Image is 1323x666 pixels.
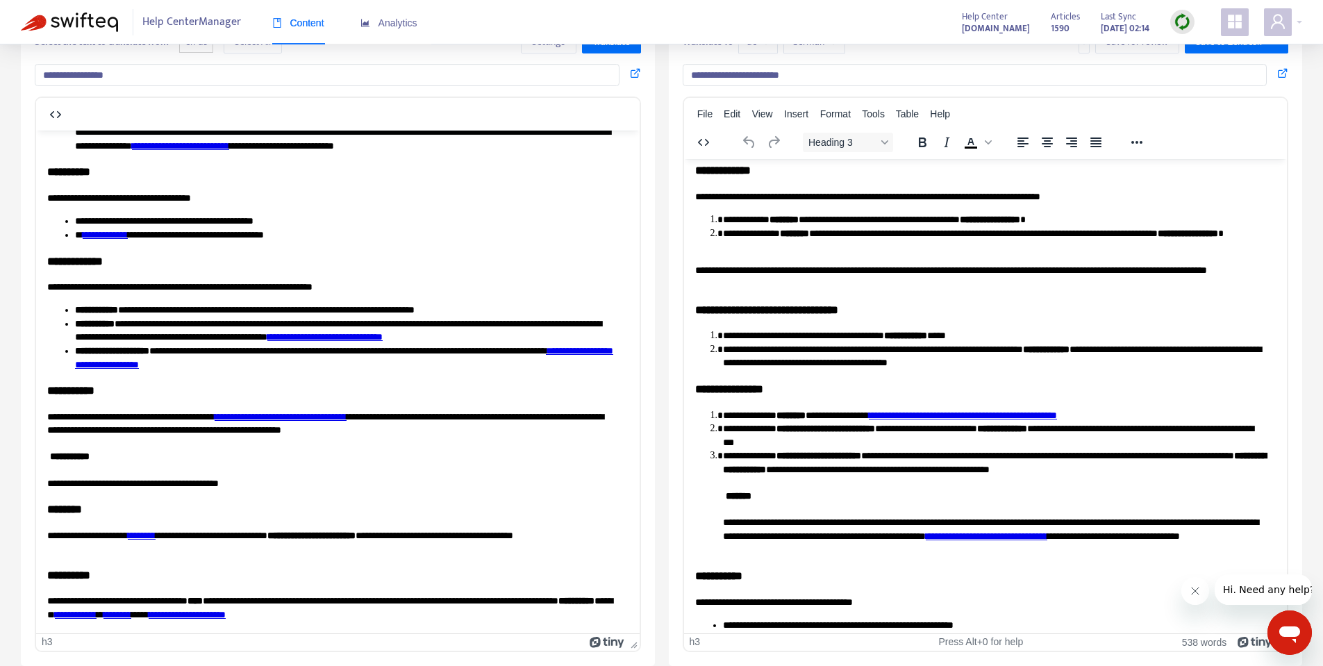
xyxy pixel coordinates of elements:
strong: [DOMAIN_NAME] [962,21,1030,36]
div: h3 [690,636,701,648]
button: Reveal or hide additional toolbar items [1125,133,1149,152]
span: Table [896,108,919,119]
b: Select the text to translate from [35,34,169,50]
span: Last Sync [1101,9,1136,24]
button: 538 words [1182,636,1227,648]
strong: 1590 [1051,21,1070,36]
span: area-chart [360,18,370,28]
iframe: Rich Text Area [684,159,1288,633]
img: Swifteq [21,13,118,32]
span: Help Center Manager [142,9,241,35]
button: Block Heading 3 [803,133,893,152]
span: Heading 3 [808,137,876,148]
span: Help Center [962,9,1008,24]
span: Insert [784,108,808,119]
button: Redo [762,133,785,152]
span: Help [930,108,950,119]
button: Align center [1035,133,1059,152]
div: Text color Black [959,133,994,152]
span: Articles [1051,9,1080,24]
div: Press Alt+0 for help [883,636,1078,648]
a: Powered by Tiny [590,636,624,647]
span: Edit [724,108,740,119]
span: Analytics [360,17,417,28]
span: View [752,108,773,119]
button: Justify [1084,133,1108,152]
iframe: Button to launch messaging window [1267,610,1312,655]
img: sync.dc5367851b00ba804db3.png [1174,13,1191,31]
span: user [1270,13,1286,30]
a: [DOMAIN_NAME] [962,20,1030,36]
button: Italic [935,133,958,152]
button: Align right [1060,133,1083,152]
span: Tools [862,108,885,119]
button: Undo [738,133,761,152]
b: Translate To [683,34,733,50]
span: File [697,108,713,119]
span: appstore [1226,13,1243,30]
button: Bold [910,133,934,152]
span: Content [272,17,324,28]
strong: [DATE] 02:14 [1101,21,1149,36]
div: Press the Up and Down arrow keys to resize the editor. [625,634,640,651]
span: Format [820,108,851,119]
span: Hi. Need any help? [8,10,100,21]
span: book [272,18,282,28]
iframe: Close message [1181,577,1209,605]
iframe: Message from company [1215,574,1312,605]
a: Powered by Tiny [1238,636,1272,647]
button: Align left [1011,133,1035,152]
iframe: Rich Text Area [36,131,640,633]
div: h3 [42,636,53,648]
